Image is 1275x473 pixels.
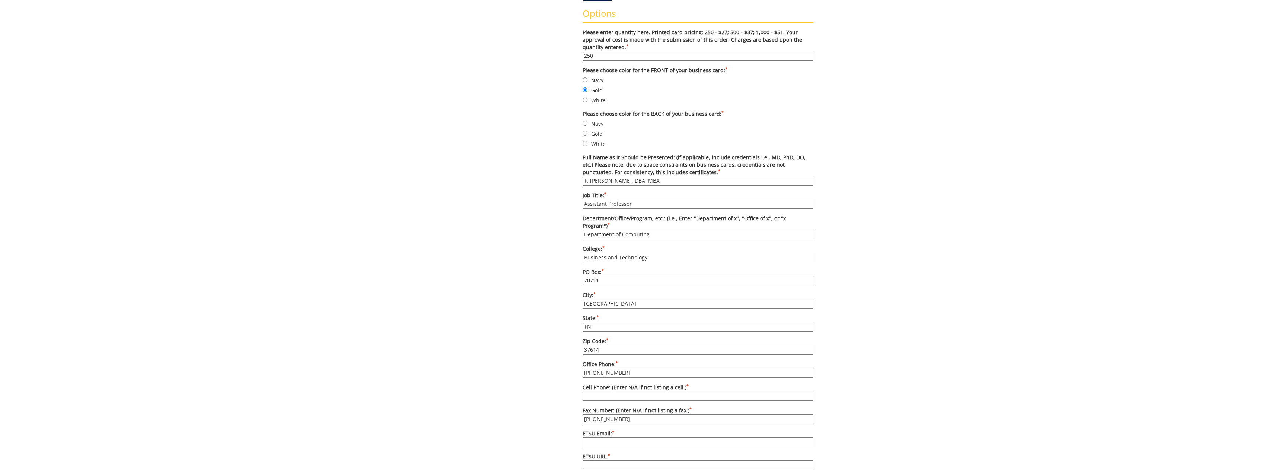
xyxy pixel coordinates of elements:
[583,140,813,148] label: White
[583,391,813,401] input: Cell Phone: (Enter N/A if not listing a cell.)*
[583,384,813,401] label: Cell Phone: (Enter N/A if not listing a cell.)
[583,29,813,61] label: Please enter quantity here. Printed card pricing: 250 - $27; 500 - $37; 1,000 - $51. Your approva...
[583,86,813,94] label: Gold
[583,110,813,118] label: Please choose color for the BACK of your business card:
[583,96,813,104] label: White
[583,119,813,128] label: Navy
[583,192,813,209] label: Job Title:
[583,76,813,84] label: Navy
[583,437,813,447] input: ETSU Email:*
[583,361,813,378] label: Office Phone:
[583,121,587,126] input: Navy
[583,345,813,355] input: Zip Code:*
[583,130,813,138] label: Gold
[583,87,587,92] input: Gold
[583,268,813,285] label: PO Box:
[583,215,813,239] label: Department/Office/Program, etc.: (i.e., Enter "Department of x", "Office of x", or "x Program")
[583,141,587,146] input: White
[583,253,813,262] input: College:*
[583,460,813,470] input: ETSU URL:*
[583,245,813,262] label: College:
[583,131,587,136] input: Gold
[583,414,813,424] input: Fax Number: (Enter N/A if not listing a fax.)*
[583,230,813,239] input: Department/Office/Program, etc.: (i.e., Enter "Department of x", "Office of x", or "x Program")*
[583,98,587,102] input: White
[583,368,813,378] input: Office Phone:*
[583,154,813,186] label: Full Name as it Should be Presented: (if applicable, include credentials i.e., MD, PhD, DO, etc.)...
[583,77,587,82] input: Navy
[583,338,813,355] label: Zip Code:
[583,322,813,332] input: State:*
[583,314,813,332] label: State:
[583,9,813,23] h3: Options
[583,67,813,74] label: Please choose color for the FRONT of your business card:
[583,176,813,186] input: Full Name as it Should be Presented: (if applicable, include credentials i.e., MD, PhD, DO, etc.)...
[583,199,813,209] input: Job Title:*
[583,276,813,285] input: PO Box:*
[583,51,813,61] input: Please enter quantity here. Printed card pricing: 250 - $27; 500 - $37; 1,000 - $51. Your approva...
[583,453,813,470] label: ETSU URL:
[583,430,813,447] label: ETSU Email:
[583,291,813,309] label: City:
[583,299,813,309] input: City:*
[583,407,813,424] label: Fax Number: (Enter N/A if not listing a fax.)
